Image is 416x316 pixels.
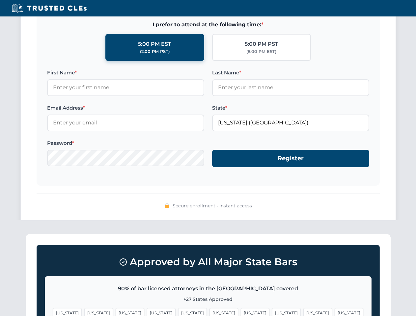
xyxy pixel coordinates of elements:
[212,69,369,77] label: Last Name
[164,203,170,208] img: 🔒
[47,69,204,77] label: First Name
[212,150,369,167] button: Register
[53,296,363,303] p: +27 States Approved
[212,115,369,131] input: Florida (FL)
[45,253,372,271] h3: Approved by All Major State Bars
[53,284,363,293] p: 90% of bar licensed attorneys in the [GEOGRAPHIC_DATA] covered
[10,3,89,13] img: Trusted CLEs
[212,104,369,112] label: State
[138,40,171,48] div: 5:00 PM EST
[47,139,204,147] label: Password
[47,104,204,112] label: Email Address
[47,115,204,131] input: Enter your email
[47,79,204,96] input: Enter your first name
[246,48,276,55] div: (8:00 PM EST)
[245,40,278,48] div: 5:00 PM PST
[140,48,170,55] div: (2:00 PM PST)
[47,20,369,29] span: I prefer to attend at the following time:
[212,79,369,96] input: Enter your last name
[173,202,252,209] span: Secure enrollment • Instant access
